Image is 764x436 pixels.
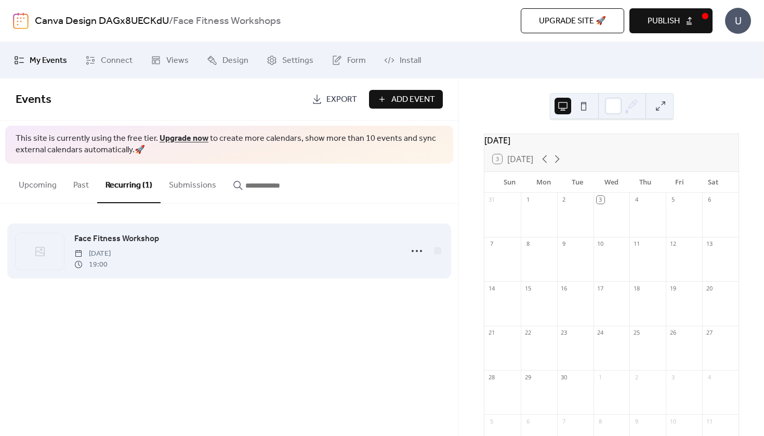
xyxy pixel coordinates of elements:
div: 4 [705,373,713,381]
span: Install [400,55,421,67]
div: 14 [488,284,495,292]
div: 25 [633,329,640,337]
a: Views [143,46,196,74]
div: 1 [597,373,604,381]
div: 7 [488,240,495,248]
button: Add Event [369,90,443,109]
button: Publish [629,8,713,33]
span: Publish [648,15,680,28]
div: 30 [560,373,568,381]
div: 11 [705,417,713,425]
span: Form [347,55,366,67]
span: Connect [101,55,133,67]
a: Connect [77,46,140,74]
div: 3 [597,196,604,204]
div: 15 [524,284,532,292]
div: 24 [597,329,604,337]
div: 7 [560,417,568,425]
div: Sat [696,172,730,193]
span: My Events [30,55,67,67]
img: logo [13,12,29,29]
div: [DATE] [484,134,739,147]
div: 8 [597,417,604,425]
span: Views [166,55,189,67]
div: 22 [524,329,532,337]
div: 5 [488,417,495,425]
div: Sun [493,172,526,193]
button: Submissions [161,164,225,202]
span: This site is currently using the free tier. to create more calendars, show more than 10 events an... [16,133,443,156]
span: Events [16,88,51,111]
div: 20 [705,284,713,292]
button: Upcoming [10,164,65,202]
a: Face Fitness Workshop [74,232,159,246]
div: 2 [560,196,568,204]
a: Install [376,46,429,74]
div: 21 [488,329,495,337]
div: 13 [705,240,713,248]
div: 26 [669,329,677,337]
div: Tue [561,172,595,193]
a: My Events [6,46,75,74]
div: 6 [705,196,713,204]
div: 19 [669,284,677,292]
div: 29 [524,373,532,381]
div: 4 [633,196,640,204]
div: Wed [595,172,628,193]
div: 3 [669,373,677,381]
div: Thu [628,172,662,193]
span: Face Fitness Workshop [74,233,159,245]
div: 1 [524,196,532,204]
a: Settings [259,46,321,74]
div: 8 [524,240,532,248]
div: 2 [633,373,640,381]
a: Canva Design DAGx8UECKdU [35,11,169,31]
a: Upgrade now [160,130,208,147]
div: 9 [633,417,640,425]
div: 10 [597,240,604,248]
span: [DATE] [74,248,111,259]
span: Upgrade site 🚀 [539,15,606,28]
span: 19:00 [74,259,111,270]
div: Fri [662,172,696,193]
div: U [725,8,751,34]
div: 27 [705,329,713,337]
div: 10 [669,417,677,425]
span: Export [326,94,357,106]
a: Design [199,46,256,74]
div: 18 [633,284,640,292]
button: Past [65,164,97,202]
div: 5 [669,196,677,204]
button: Upgrade site 🚀 [521,8,624,33]
div: 31 [488,196,495,204]
div: 12 [669,240,677,248]
a: Export [304,90,365,109]
div: Mon [526,172,560,193]
div: 11 [633,240,640,248]
span: Design [222,55,248,67]
div: 28 [488,373,495,381]
b: Face Fitness Workshops [173,11,281,31]
span: Settings [282,55,313,67]
div: 23 [560,329,568,337]
div: 9 [560,240,568,248]
div: 16 [560,284,568,292]
div: 6 [524,417,532,425]
b: / [169,11,173,31]
div: 17 [597,284,604,292]
button: Recurring (1) [97,164,161,203]
span: Add Event [391,94,435,106]
a: Form [324,46,374,74]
